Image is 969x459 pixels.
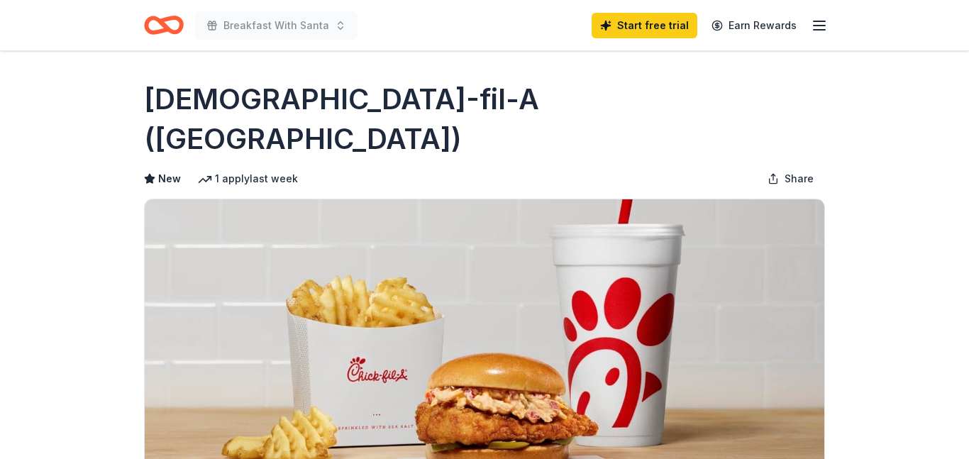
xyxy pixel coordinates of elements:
[756,165,825,193] button: Share
[592,13,697,38] a: Start free trial
[703,13,805,38] a: Earn Rewards
[785,170,814,187] span: Share
[144,9,184,42] a: Home
[223,17,329,34] span: Breakfast With Santa
[144,79,825,159] h1: [DEMOGRAPHIC_DATA]-fil-A ([GEOGRAPHIC_DATA])
[198,170,298,187] div: 1 apply last week
[158,170,181,187] span: New
[195,11,358,40] button: Breakfast With Santa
